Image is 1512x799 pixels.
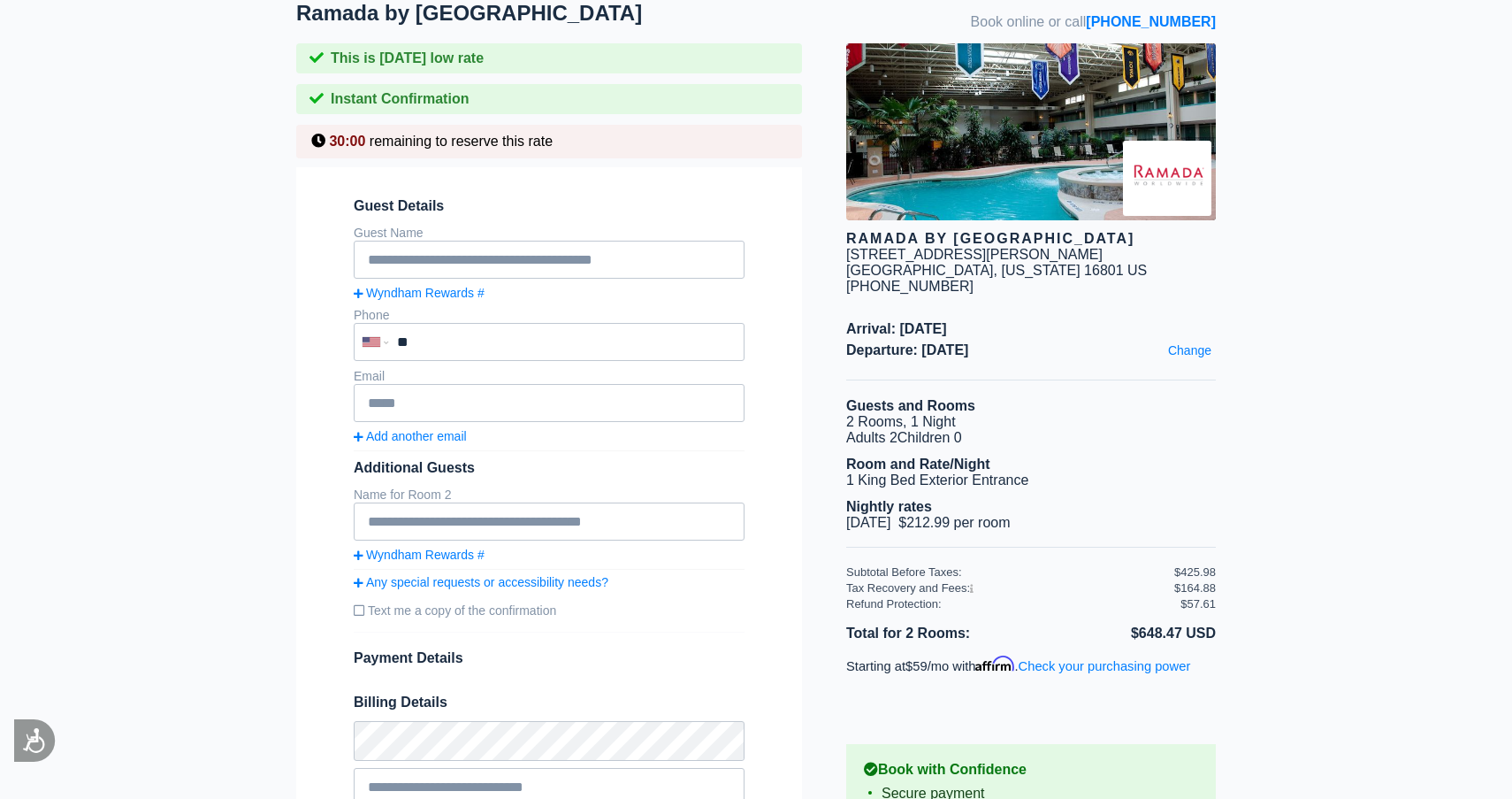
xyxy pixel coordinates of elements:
[296,1,846,26] h1: Ramada by [GEOGRAPHIC_DATA]
[1127,263,1147,278] span: US
[846,398,975,413] b: Guests and Rooms
[354,286,745,300] a: Wyndham Rewards #
[354,575,745,589] a: Any special requests or accessibility needs?
[354,596,745,625] label: Text me a copy of the confirmation
[897,430,962,445] span: Children 0
[846,430,1216,446] li: Adults 2
[846,472,1216,488] li: 1 King Bed Exterior Entrance
[846,656,1216,673] p: Starting at /mo with .
[846,597,1180,611] div: Refund Protection:
[354,226,424,240] label: Guest Name
[1031,622,1216,645] li: $648.47 USD
[846,457,990,472] b: Room and Rate/Night
[354,460,745,476] div: Additional Guests
[354,548,745,562] a: Wyndham Rewards #
[354,198,745,214] span: Guest Details
[846,622,1031,645] li: Total for 2 Rooms:
[846,247,1103,263] div: [STREET_ADDRESS][PERSON_NAME]
[1174,565,1216,579] div: $425.98
[1164,339,1216,362] a: Change
[1019,659,1191,673] a: Check your purchasing power - Learn more about Affirm Financing (opens in modal)
[846,279,1216,295] div: [PHONE_NUMBER]
[1174,581,1216,595] div: $164.88
[370,134,553,149] span: remaining to reserve this rate
[846,414,1216,430] li: 2 Rooms, 1 Night
[971,14,1216,30] span: Book online or call
[1001,263,1080,278] span: [US_STATE]
[846,565,1174,579] div: Subtotal Before Taxes:
[846,43,1216,220] img: hotel image
[1084,263,1124,278] span: 16801
[354,429,745,443] a: Add another email
[846,515,1011,530] span: [DATE] $212.99 per room
[846,581,1174,595] div: Tax Recovery and Fees:
[1086,14,1216,29] a: [PHONE_NUMBER]
[354,369,385,383] label: Email
[1123,141,1211,216] img: Brand logo for Ramada by Wyndham State College Hotel & Conference Center
[354,308,389,322] label: Phone
[975,656,1014,672] span: Affirm
[355,325,393,359] div: United States: +1
[905,659,928,673] span: $59
[846,689,1216,707] iframe: PayPal Message 1
[329,134,365,149] span: 30:00
[354,488,451,502] label: Name for Room 2
[846,499,932,514] b: Nightly rates
[846,342,1216,358] span: Departure: [DATE]
[846,263,997,278] span: [GEOGRAPHIC_DATA],
[354,650,463,665] span: Payment Details
[846,321,1216,337] span: Arrival: [DATE]
[864,762,1198,778] b: Book with Confidence
[1180,597,1216,611] div: $57.61
[354,695,745,711] span: Billing Details
[296,43,802,73] div: This is [DATE] low rate
[846,231,1216,247] div: Ramada by [GEOGRAPHIC_DATA]
[296,84,802,114] div: Instant Confirmation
